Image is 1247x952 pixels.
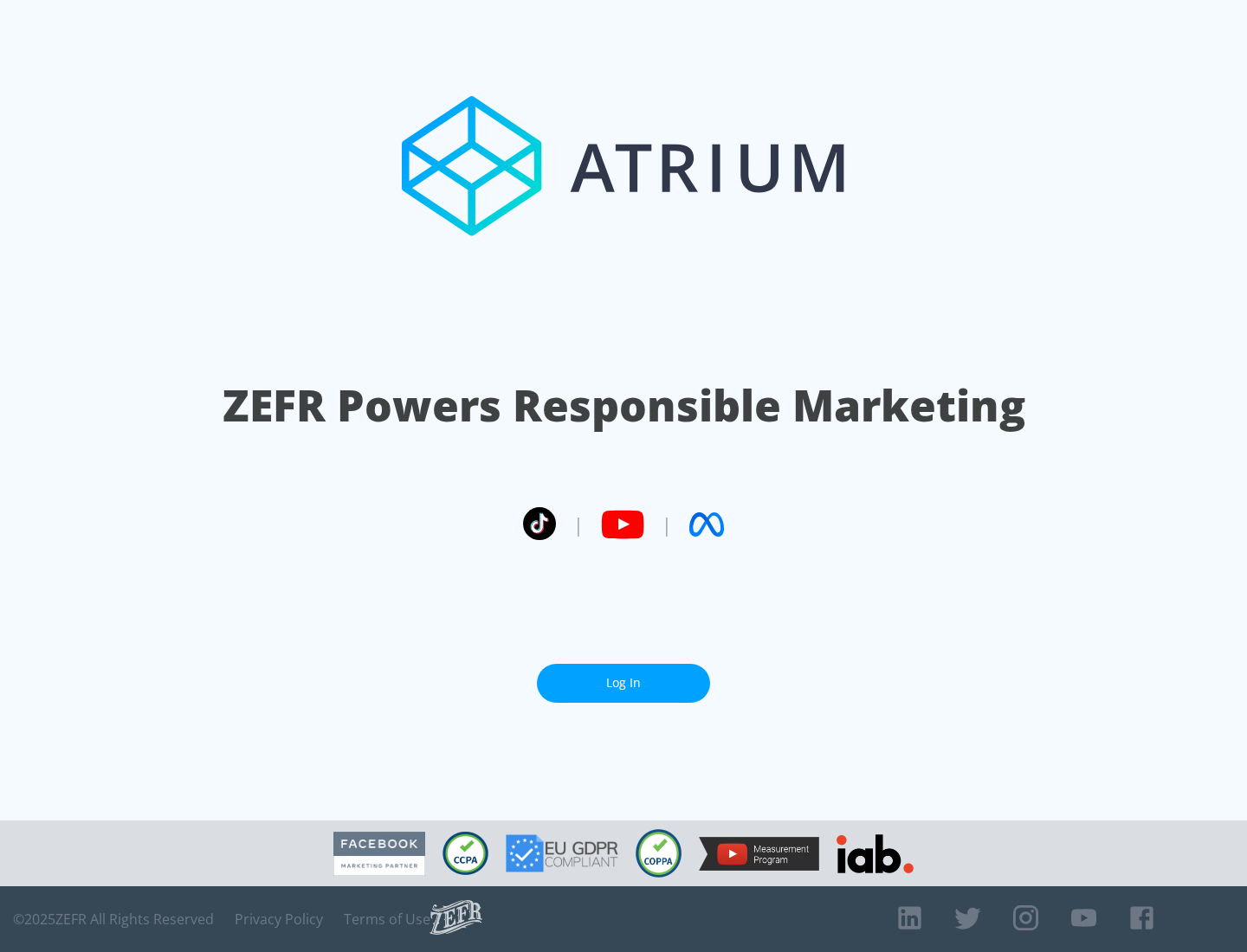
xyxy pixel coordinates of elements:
span: | [662,511,672,537]
img: YouTube Measurement Program [699,837,819,871]
img: IAB [837,834,914,873]
h1: ZEFR Powers Responsible Marketing [223,376,1025,435]
a: Terms of Use [344,910,430,928]
img: Facebook Marketing Partner [333,832,425,876]
span: | [573,511,584,537]
img: GDPR Compliant [506,834,618,872]
span: © 2025 ZEFR All Rights Reserved [13,910,214,928]
a: Log In [537,664,710,703]
a: Privacy Policy [235,910,323,928]
img: CCPA Compliant [443,832,488,875]
img: COPPA Compliant [636,829,682,878]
